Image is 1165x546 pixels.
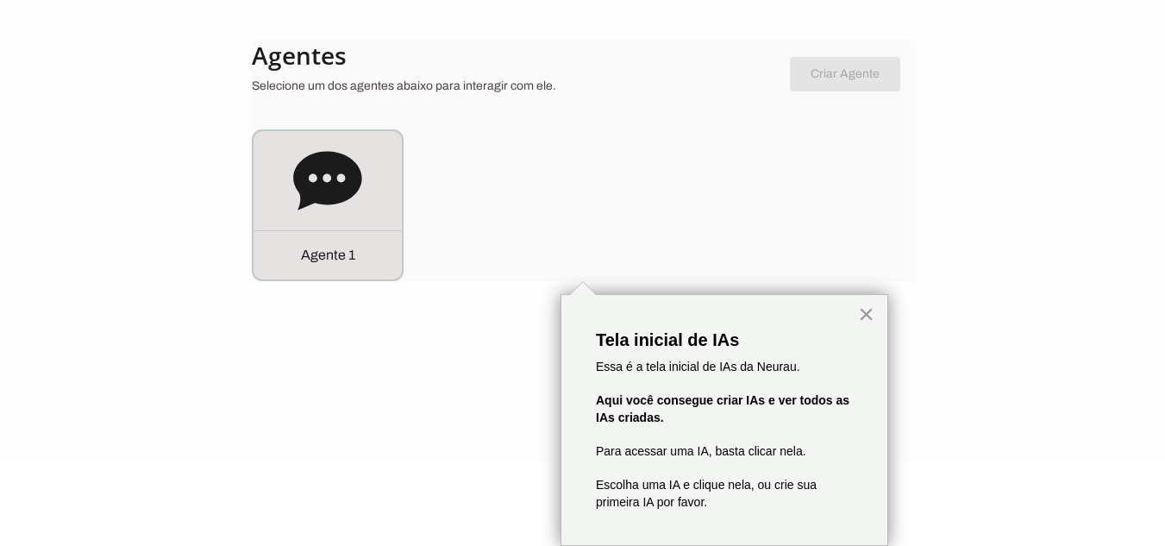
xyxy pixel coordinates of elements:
p: Para acessar uma IA, basta clicar nela. [596,443,853,461]
button: Close [858,300,874,328]
p: Essa é a tela inicial de IAs da Neurau. [596,359,853,376]
strong: Aqui você consegue criar IAs e ver todos as IAs criadas. [596,393,853,424]
p: Escolha uma IA e clique nela, ou crie sua primeira IA por favor. [596,477,853,511]
p: Tela inicial de IAs [596,329,853,350]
